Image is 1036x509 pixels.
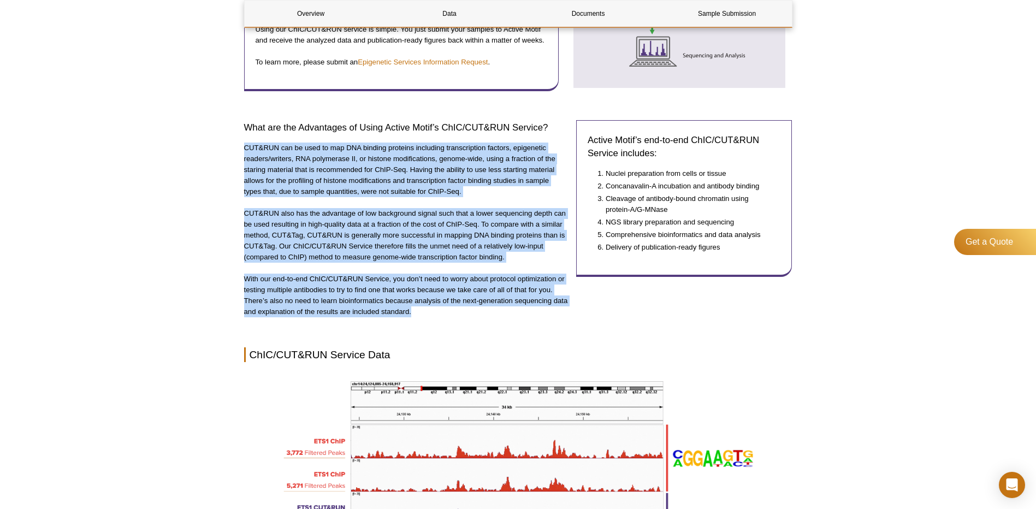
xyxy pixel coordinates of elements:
a: Epigenetic Services Information Request [358,58,488,66]
a: Data [383,1,516,27]
li: Delivery of publication-ready figures [606,242,770,253]
li: Concanavalin-A incubation and antibody binding [606,181,770,192]
li: Cleavage of antibody-bound chromatin using protein-A/G-MNase [606,193,770,215]
a: Documents [522,1,655,27]
li: Nuclei preparation from cells or tissue [606,168,770,179]
a: Overview [245,1,377,27]
p: CUT&RUN also has the advantage of low background signal such that a lower sequencing depth can be... [244,208,568,263]
p: To learn more, please submit an . [256,57,548,68]
a: Get a Quote [954,229,1036,255]
p: Using our ChIC/CUT&RUN service is simple. You just submit your samples to Active Motif and receiv... [256,24,548,46]
p: CUT&RUN can be used to map DNA binding proteins including transcription factors, epigenetic reade... [244,143,568,197]
h2: ChIC/CUT&RUN Service Data [244,347,792,362]
h3: Active Motif’s end-to-end ChIC/CUT&RUN Service includes: [588,134,781,160]
div: Open Intercom Messenger [999,472,1025,498]
li: Comprehensive bioinformatics and data analysis [606,229,770,240]
p: With our end-to-end ChIC/CUT&RUN Service, you don’t need to worry about protocol optimization or ... [244,274,568,317]
li: NGS library preparation and sequencing [606,217,770,228]
a: Sample Submission [661,1,794,27]
h3: What are the Advantages of Using Active Motif’s ChIC/CUT&RUN Service? [244,121,568,134]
